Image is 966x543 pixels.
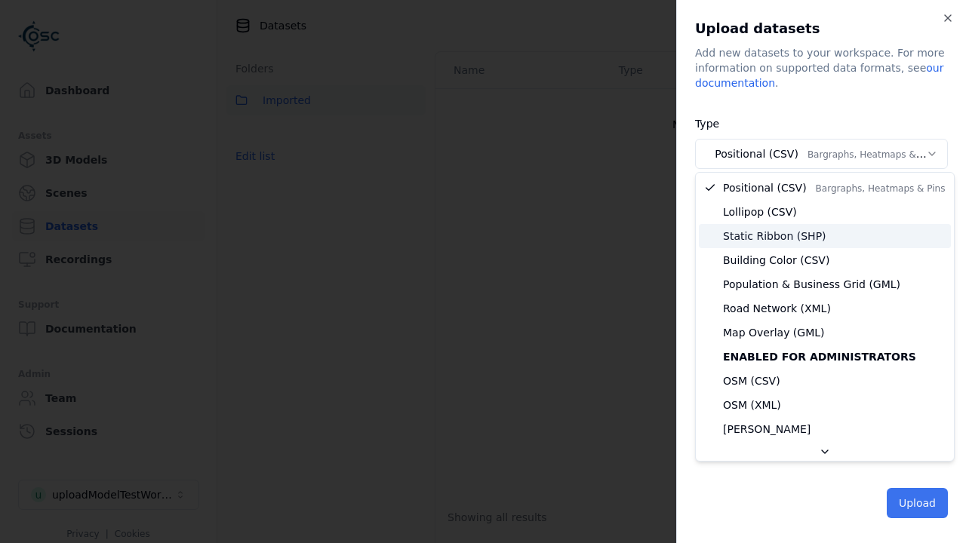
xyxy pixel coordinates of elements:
[723,422,811,437] span: [PERSON_NAME]
[723,277,900,292] span: Population & Business Grid (GML)
[723,301,831,316] span: Road Network (XML)
[723,229,826,244] span: Static Ribbon (SHP)
[723,204,797,219] span: Lollipop (CSV)
[723,253,829,268] span: Building Color (CSV)
[723,180,945,195] span: Positional (CSV)
[723,325,825,340] span: Map Overlay (GML)
[723,397,781,413] span: OSM (XML)
[699,345,951,369] div: Enabled for administrators
[723,373,780,388] span: OSM (CSV)
[816,183,946,194] span: Bargraphs, Heatmaps & Pins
